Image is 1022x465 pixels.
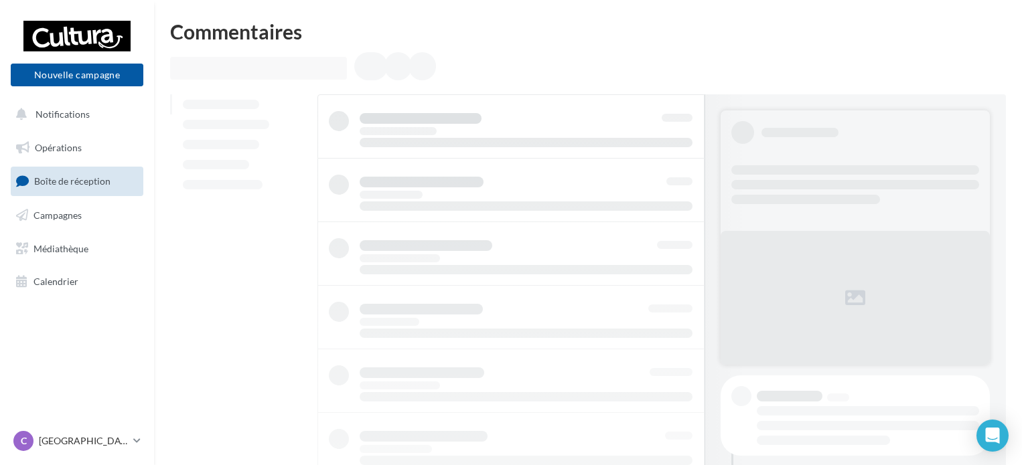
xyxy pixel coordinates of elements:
[35,142,82,153] span: Opérations
[11,428,143,454] a: C [GEOGRAPHIC_DATA]
[170,21,1006,41] div: Commentaires
[8,268,146,296] a: Calendrier
[976,420,1009,452] div: Open Intercom Messenger
[8,100,141,128] button: Notifications
[33,242,88,254] span: Médiathèque
[8,167,146,195] a: Boîte de réception
[34,175,111,187] span: Boîte de réception
[33,276,78,287] span: Calendrier
[33,209,82,221] span: Campagnes
[21,434,27,448] span: C
[11,64,143,86] button: Nouvelle campagne
[35,108,90,120] span: Notifications
[8,134,146,162] a: Opérations
[8,201,146,229] a: Campagnes
[8,235,146,263] a: Médiathèque
[39,434,128,448] p: [GEOGRAPHIC_DATA]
